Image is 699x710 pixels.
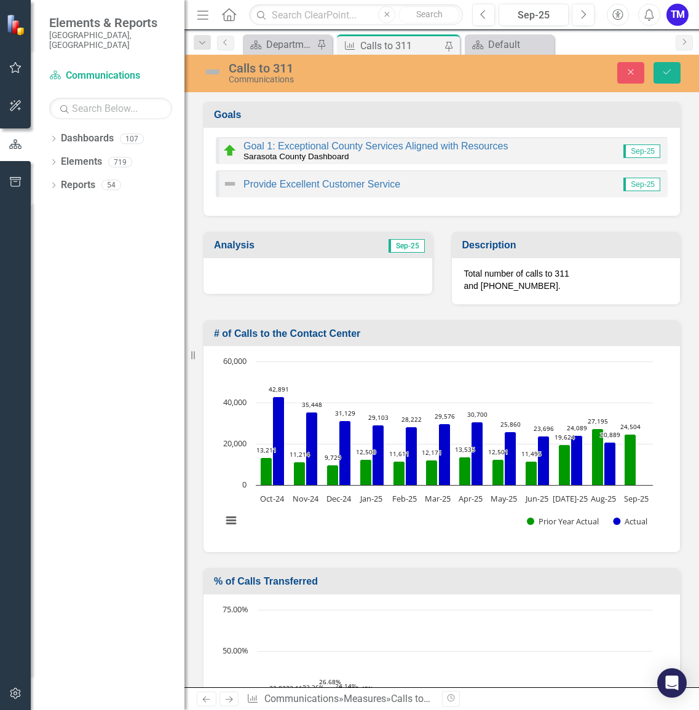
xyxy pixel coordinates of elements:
[455,445,475,454] text: 13,535
[249,4,463,26] input: Search ClearPoint...
[49,30,172,50] small: [GEOGRAPHIC_DATA], [GEOGRAPHIC_DATA]
[223,355,247,366] text: 60,000
[527,516,599,527] button: Show Prior Year Actual
[505,432,516,486] path: May-25, 25,860. Actual.
[223,438,247,449] text: 20,000
[468,37,551,52] a: Default
[591,493,616,504] text: Aug-25
[488,448,508,456] text: 12,501
[459,457,471,486] path: Apr-25, 13,535. Prior Year Actual.
[223,604,248,615] text: 75.00%
[389,239,425,253] span: Sep-25
[425,493,451,504] text: Mar-25
[534,424,554,433] text: 23,696
[624,493,649,504] text: Sep-25
[302,400,322,409] text: 35,448
[491,493,517,504] text: May-25
[625,516,647,527] text: Actual
[269,684,291,692] text: 22.82%
[521,449,542,458] text: 11,495
[526,462,537,486] path: Jun-25, 11,495. Prior Year Actual.
[462,240,674,251] h3: Description
[273,361,638,486] g: Actual, bar series 2 of 2 with 12 bars.
[339,421,351,486] path: Dec-24, 31,129. Actual.
[335,682,357,690] text: 24.14%
[359,493,382,504] text: Jan-25
[335,409,355,417] text: 31,129
[261,458,272,486] path: Oct-24, 13,211. Prior Year Actual.
[620,422,641,431] text: 24,504
[229,61,460,75] div: Calls to 311
[247,692,432,706] div: » »
[401,415,422,424] text: 28,222
[500,420,521,428] text: 25,860
[222,511,239,529] button: View chart menu, Chart
[326,493,352,504] text: Dec-24
[499,4,569,26] button: Sep-25
[273,397,285,486] path: Oct-24, 42,891. Actual.
[492,460,504,486] path: May-25, 12,501. Prior Year Actual.
[567,424,587,432] text: 24,089
[266,37,314,52] div: Department Snapshot
[61,178,95,192] a: Reports
[302,683,324,692] text: 23.36%
[524,493,548,504] text: Jun-25
[666,4,689,26] div: TM
[538,436,550,486] path: Jun-25, 23,696. Actual.
[6,14,28,36] img: ClearPoint Strategy
[49,98,172,119] input: Search Below...
[223,143,237,158] img: On Target
[398,6,460,23] button: Search
[389,449,409,458] text: 11,611
[264,693,339,704] a: Communications
[406,427,417,486] path: Feb-25, 28,222. Actual.
[613,516,647,527] button: Show Actual
[472,422,483,486] path: Apr-25, 30,700. Actual.
[101,180,121,191] div: 54
[539,516,599,527] text: Prior Year Actual
[488,37,551,52] div: Default
[246,37,314,52] a: Department Snapshot
[243,152,349,161] small: Sarasota County Dashboard
[61,155,102,169] a: Elements
[392,493,417,504] text: Feb-25
[216,355,668,540] div: Chart. Highcharts interactive chart.
[261,429,636,486] g: Prior Year Actual, bar series 1 of 2 with 12 bars.
[555,433,575,441] text: 19,624
[356,448,376,456] text: 12,500
[214,109,674,120] h3: Goals
[242,479,247,490] text: 0
[214,576,674,587] h3: % of Calls Transferred
[439,424,451,486] path: Mar-25, 29,576. Actual.
[368,413,389,422] text: 29,103
[464,267,668,292] p: Total number of calls to 311 and [PHONE_NUMBER].
[260,493,285,504] text: Oct-24
[223,176,237,191] img: Not Defined
[373,425,384,486] path: Jan-25, 29,103. Actual.
[203,62,223,82] img: Not Defined
[435,412,455,420] text: 29,576
[459,493,483,504] text: Apr-25
[223,645,248,656] text: 50.00%
[553,493,588,504] text: [DATE]-25
[290,450,310,459] text: 11,214
[61,132,114,146] a: Dashboards
[214,328,674,339] h3: # of Calls to the Contact Center
[269,385,289,393] text: 42,891
[571,436,583,486] path: Jul-25, 24,089. Actual.
[243,141,508,151] a: Goal 1: Exceptional County Services Aligned with Resources
[49,69,172,83] a: Communications
[344,693,386,704] a: Measures
[467,410,488,419] text: 30,700
[325,453,341,462] text: 9,729
[600,430,620,439] text: 20,889
[108,157,132,167] div: 719
[293,493,319,504] text: Nov-24
[243,179,400,189] a: Provide Excellent Customer Service
[294,462,306,486] path: Nov-24, 11,214. Prior Year Actual.
[319,677,341,686] text: 26.68%
[503,8,564,23] div: Sep-25
[422,448,442,457] text: 12,171
[416,9,443,19] span: Search
[223,686,248,697] text: 25.00%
